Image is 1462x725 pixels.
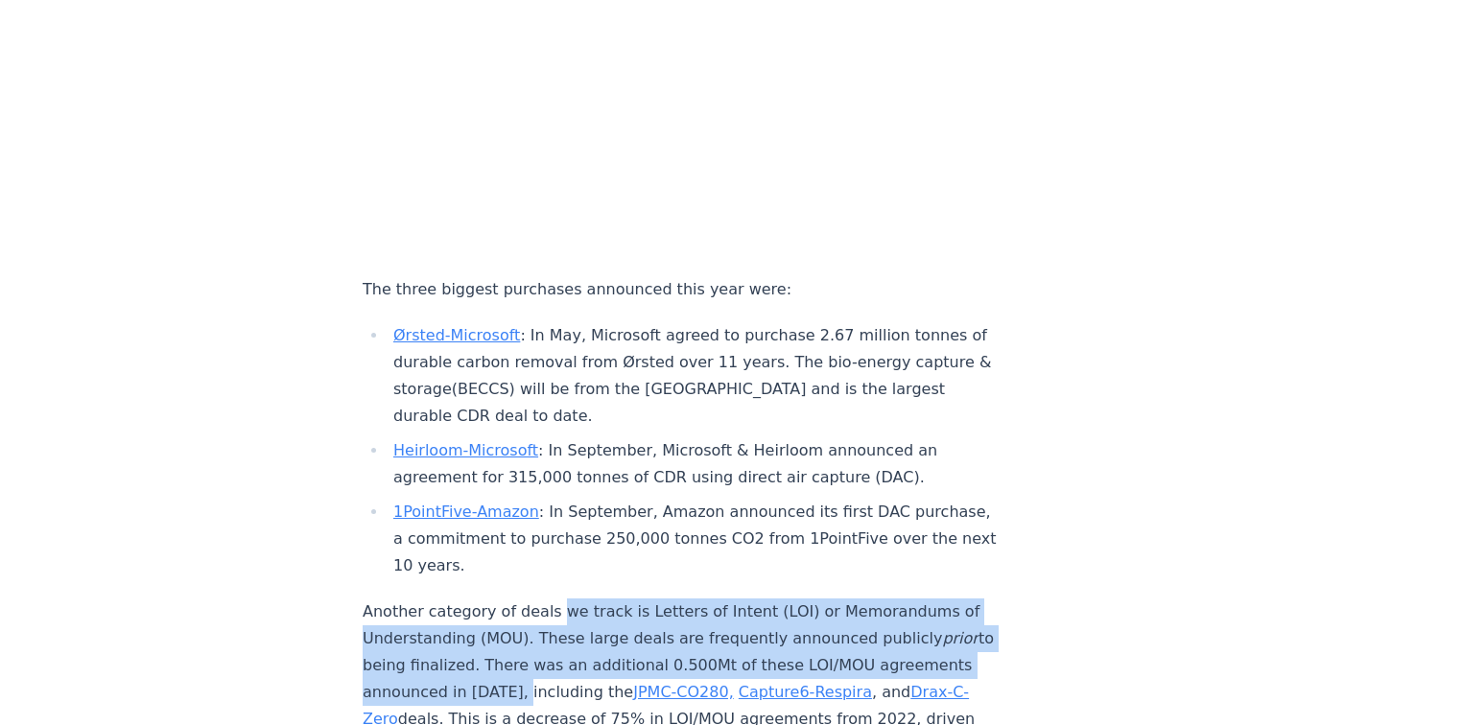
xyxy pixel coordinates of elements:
[393,326,520,344] a: Ørsted-Microsoft
[388,437,998,491] li: : In September, Microsoft & Heirloom announced an agreement for 315,000 tonnes of CDR using direc...
[633,683,734,701] a: JPMC-CO280,
[739,683,872,701] a: Capture6-Respira
[393,503,539,521] a: 1PointFive-Amazon
[388,499,998,579] li: : In September, Amazon announced its first DAC purchase, a commitment to purchase 250,000 tonnes ...
[363,276,998,303] p: The three biggest purchases announced this year were:
[393,441,538,459] a: Heirloom-Microsoft
[388,322,998,430] li: : In May, Microsoft agreed to purchase 2.67 million tonnes of durable carbon removal from Ørsted ...
[942,629,979,647] em: prior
